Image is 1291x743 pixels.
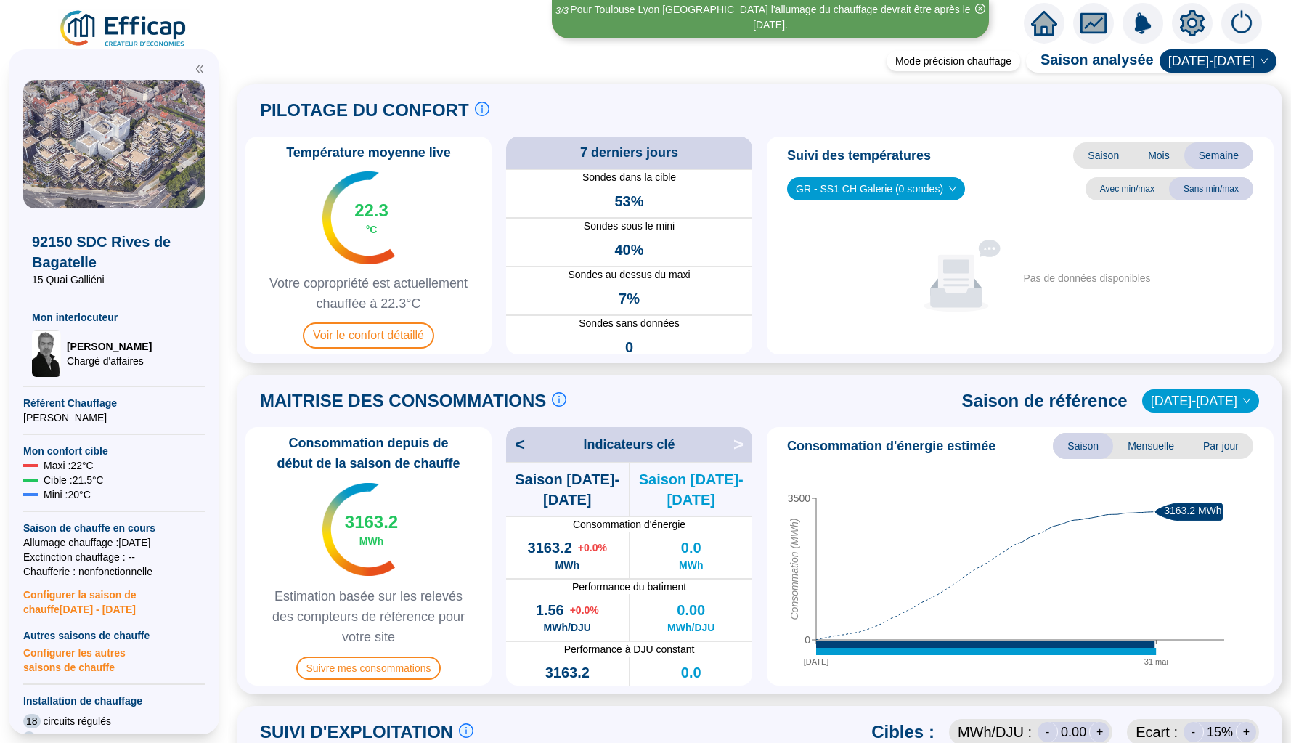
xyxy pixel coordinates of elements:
span: 40% [614,240,643,260]
i: 3 / 3 [555,5,569,16]
span: Saison de chauffe en cours [23,521,205,535]
span: Estimation basée sur les relevés des compteurs de référence pour votre site [251,586,486,647]
span: Sondes sans données [506,316,752,331]
span: MWh/DJU [667,620,714,635]
span: info-circle [552,392,566,407]
span: 0.00 [677,600,705,620]
img: Chargé d'affaires [32,330,61,377]
img: efficap energie logo [58,9,190,49]
span: 2023-2024 [1151,390,1250,412]
span: Configurer la saison de chauffe [DATE] - [DATE] [23,579,205,617]
span: down [1260,57,1268,65]
span: Mois [1133,142,1184,169]
div: Mode précision chauffage [887,51,1020,71]
span: MWh/DJU [544,620,591,635]
tspan: [DATE] [804,657,829,666]
span: Sondes dans la cible [506,170,752,185]
span: 7% [619,288,640,309]
span: MWh [555,558,579,572]
span: 7 derniers jours [580,142,678,163]
span: Maxi : 22 °C [44,458,94,473]
span: fund [1080,10,1107,36]
span: 1.56 [536,600,564,620]
span: Saison [1073,142,1133,169]
img: alerts [1221,3,1262,44]
span: Semaine [1184,142,1253,169]
span: home [1031,10,1057,36]
span: < [506,433,525,456]
img: indicateur températures [322,171,396,264]
span: Configurer les autres saisons de chauffe [23,643,205,675]
span: 22.3 [354,199,388,222]
span: info-circle [475,102,489,116]
span: down [948,184,957,193]
span: Installation de chauffage [23,694,205,708]
span: °C [366,222,378,237]
span: down [1242,397,1251,405]
span: Ecart : [1136,722,1178,742]
span: Performance du batiment [506,580,752,594]
span: Sondes sous le mini [506,219,752,234]
div: + [1089,722,1109,742]
span: MWh [679,558,703,572]
text: 3163.2 MWh [1164,505,1221,516]
span: MWh /DJU : [958,722,1032,742]
span: Saison de référence [962,389,1128,413]
span: 3163.2 [528,537,572,558]
span: Indicateurs clé [583,434,675,455]
span: Cible : 21.5 °C [44,473,104,487]
span: Votre copropriété est actuellement chauffée à 22.3°C [251,273,486,314]
span: Consommation d'énergie [506,517,752,532]
span: info-circle [459,723,473,738]
span: MWh [679,683,703,697]
span: Sans min/max [1169,177,1253,200]
div: - [1038,722,1058,742]
span: 0.0 [681,537,701,558]
span: GR - SS1 CH Galerie (0 sondes) [796,178,956,200]
span: Par jour [1189,433,1253,459]
span: PILOTAGE DU CONFORT [260,99,469,122]
span: 0.00 [1061,722,1086,742]
img: alerts [1123,3,1163,44]
span: + 0.0 % [578,540,607,555]
span: Saison [DATE]-[DATE] [506,469,629,510]
span: Saison analysée [1026,49,1154,73]
span: Mini : 20 °C [44,487,91,502]
div: Pas de données disponibles [1023,271,1150,286]
span: Mon confort cible [23,444,205,458]
span: Chaufferie : non fonctionnelle [23,564,205,579]
span: Chargé d'affaires [67,354,152,368]
div: - [1184,722,1204,742]
span: 18 [23,714,41,728]
span: 92150 SDC Rives de Bagatelle [32,232,196,272]
div: Pour Toulouse Lyon [GEOGRAPHIC_DATA] l'allumage du chauffage devrait être après le [DATE]. [554,2,987,33]
span: [PERSON_NAME] [23,410,205,425]
span: 0.0 [681,662,701,683]
span: setting [1179,10,1205,36]
span: MWh [359,534,383,548]
span: 53% [614,191,643,211]
span: Référent Chauffage [23,396,205,410]
span: > [733,433,752,456]
tspan: 31 mai [1144,657,1168,666]
div: + [1236,722,1256,742]
img: indicateur températures [322,483,396,576]
span: Voir le confort détaillé [303,322,434,349]
span: 2024-2025 [1168,50,1268,72]
span: Suivre mes consommations [296,657,441,680]
span: 15 % [1207,722,1233,742]
span: Saison [1053,433,1113,459]
span: double-left [195,64,205,74]
span: Mensuelle [1113,433,1189,459]
span: MAITRISE DES CONSOMMATIONS [260,389,546,413]
span: MWh [555,683,579,697]
span: close-circle [975,4,985,14]
span: Mon interlocuteur [32,310,196,325]
tspan: Consommation (MWh) [789,518,800,620]
span: Sondes au dessus du maxi [506,267,752,283]
span: Avec min/max [1086,177,1169,200]
tspan: 0 [805,634,810,646]
span: Allumage chauffage : [DATE] [23,535,205,550]
span: Consommation d'énergie estimée [787,436,995,456]
span: Consommation depuis de début de la saison de chauffe [251,433,486,474]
